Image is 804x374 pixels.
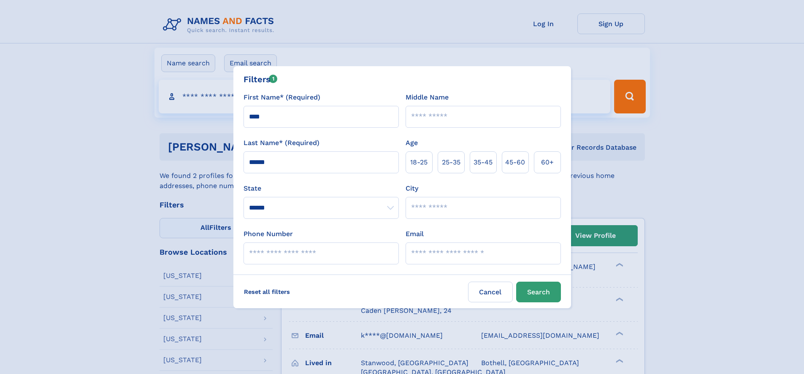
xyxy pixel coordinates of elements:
[406,92,449,102] label: Middle Name
[238,282,295,302] label: Reset all filters
[406,138,418,148] label: Age
[474,157,493,167] span: 35‑45
[244,183,399,194] label: State
[406,229,424,239] label: Email
[541,157,554,167] span: 60+
[505,157,525,167] span: 45‑60
[244,73,278,86] div: Filters
[516,282,561,302] button: Search
[244,92,320,102] label: First Name* (Required)
[244,138,319,148] label: Last Name* (Required)
[442,157,460,167] span: 25‑35
[410,157,428,167] span: 18‑25
[244,229,293,239] label: Phone Number
[406,183,418,194] label: City
[468,282,513,302] label: Cancel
